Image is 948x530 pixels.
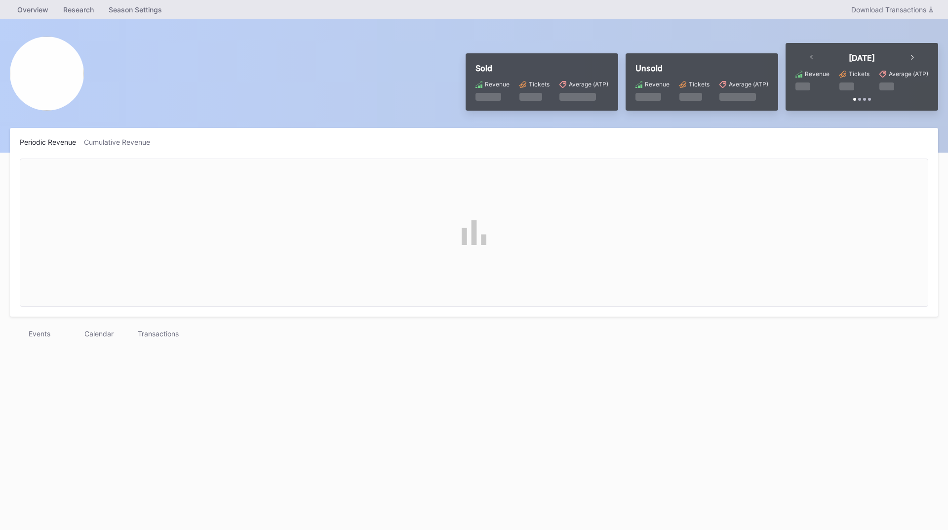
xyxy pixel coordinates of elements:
[849,70,869,78] div: Tickets
[128,326,188,341] div: Transactions
[805,70,829,78] div: Revenue
[56,2,101,17] a: Research
[10,326,69,341] div: Events
[635,63,768,73] div: Unsold
[889,70,928,78] div: Average (ATP)
[485,81,510,88] div: Revenue
[849,53,875,63] div: [DATE]
[101,2,169,17] a: Season Settings
[645,81,670,88] div: Revenue
[10,2,56,17] a: Overview
[689,81,710,88] div: Tickets
[20,138,84,146] div: Periodic Revenue
[529,81,550,88] div: Tickets
[729,81,768,88] div: Average (ATP)
[69,326,128,341] div: Calendar
[569,81,608,88] div: Average (ATP)
[84,138,158,146] div: Cumulative Revenue
[475,63,608,73] div: Sold
[851,5,933,14] div: Download Transactions
[846,3,938,16] button: Download Transactions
